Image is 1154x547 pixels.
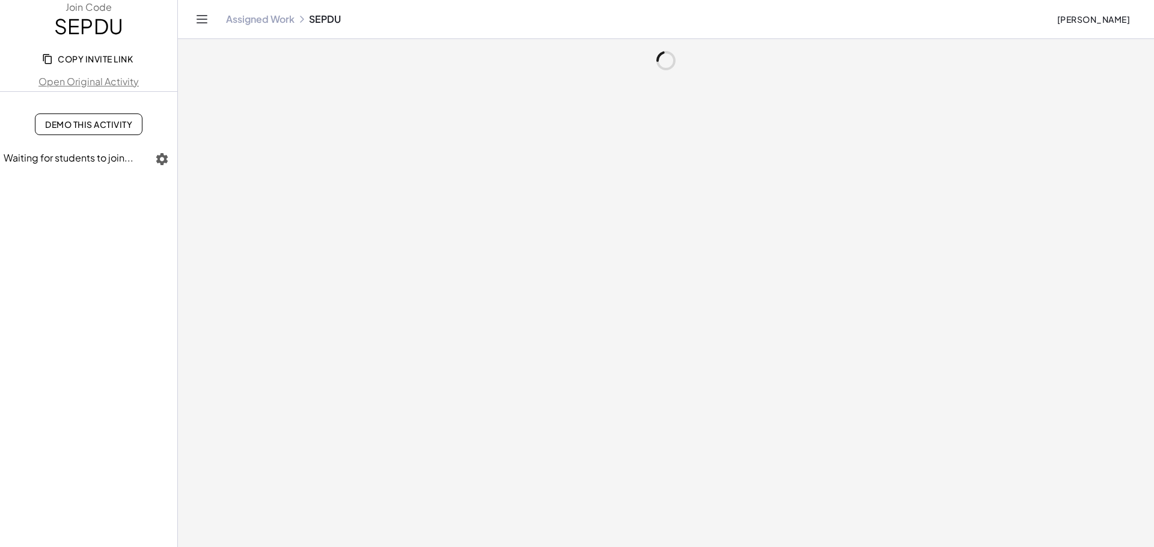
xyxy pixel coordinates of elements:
[226,13,295,25] a: Assigned Work
[35,113,142,135] a: Demo This Activity
[35,48,142,70] button: Copy Invite Link
[45,119,132,130] span: Demo This Activity
[192,10,212,29] button: Toggle navigation
[44,53,133,64] span: Copy Invite Link
[4,151,133,164] span: Waiting for students to join...
[1047,8,1140,30] button: [PERSON_NAME]
[1057,14,1130,25] span: [PERSON_NAME]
